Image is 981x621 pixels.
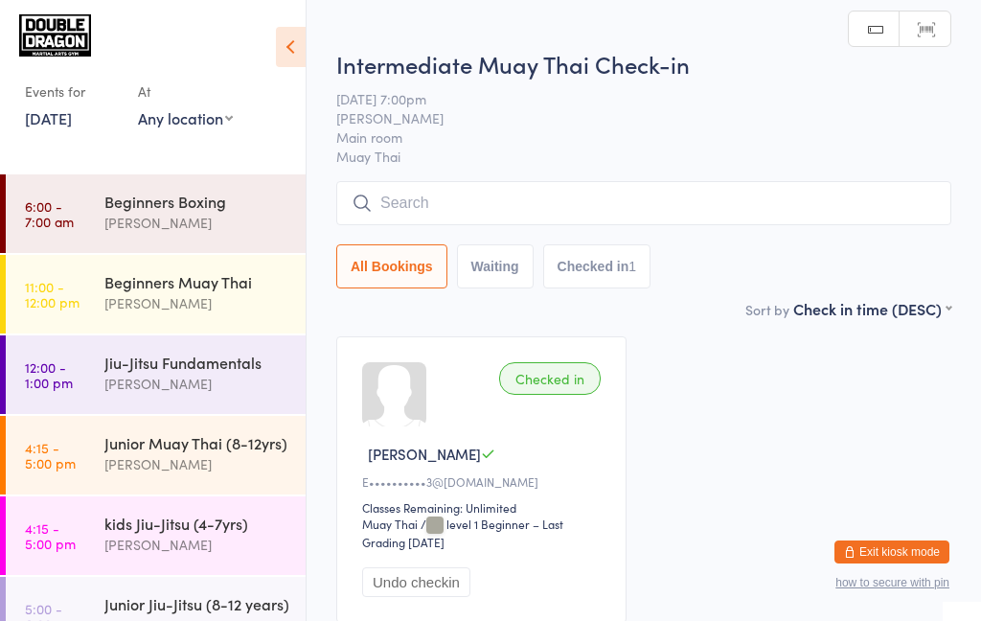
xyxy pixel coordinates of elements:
[362,473,606,490] div: E••••••••••3@[DOMAIN_NAME]
[104,212,289,234] div: [PERSON_NAME]
[362,499,606,516] div: Classes Remaining: Unlimited
[138,76,233,107] div: At
[336,244,447,288] button: All Bookings
[104,432,289,453] div: Junior Muay Thai (8-12yrs)
[336,108,922,127] span: [PERSON_NAME]
[25,107,72,128] a: [DATE]
[25,359,73,390] time: 12:00 - 1:00 pm
[104,593,289,614] div: Junior Jiu-Jitsu (8-12 years)
[628,259,636,274] div: 1
[336,127,922,147] span: Main room
[25,520,76,551] time: 4:15 - 5:00 pm
[104,453,289,475] div: [PERSON_NAME]
[104,373,289,395] div: [PERSON_NAME]
[104,513,289,534] div: kids Jiu-Jitsu (4-7yrs)
[6,335,306,414] a: 12:00 -1:00 pmJiu-Jitsu Fundamentals[PERSON_NAME]
[6,496,306,575] a: 4:15 -5:00 pmkids Jiu-Jitsu (4-7yrs)[PERSON_NAME]
[104,271,289,292] div: Beginners Muay Thai
[336,89,922,108] span: [DATE] 7:00pm
[104,534,289,556] div: [PERSON_NAME]
[25,76,119,107] div: Events for
[362,516,563,550] span: / level 1 Beginner – Last Grading [DATE]
[835,576,949,589] button: how to secure with pin
[745,300,789,319] label: Sort by
[6,416,306,494] a: 4:15 -5:00 pmJunior Muay Thai (8-12yrs)[PERSON_NAME]
[457,244,534,288] button: Waiting
[336,48,951,80] h2: Intermediate Muay Thai Check-in
[834,540,949,563] button: Exit kiosk mode
[368,444,481,464] span: [PERSON_NAME]
[104,292,289,314] div: [PERSON_NAME]
[104,352,289,373] div: Jiu-Jitsu Fundamentals
[336,181,951,225] input: Search
[25,440,76,471] time: 4:15 - 5:00 pm
[6,255,306,333] a: 11:00 -12:00 pmBeginners Muay Thai[PERSON_NAME]
[336,147,951,166] span: Muay Thai
[138,107,233,128] div: Any location
[362,516,418,532] div: Muay Thai
[25,279,80,310] time: 11:00 - 12:00 pm
[543,244,651,288] button: Checked in1
[793,298,951,319] div: Check in time (DESC)
[6,174,306,253] a: 6:00 -7:00 amBeginners Boxing[PERSON_NAME]
[25,198,74,229] time: 6:00 - 7:00 am
[499,362,601,395] div: Checked in
[362,567,470,597] button: Undo checkin
[104,191,289,212] div: Beginners Boxing
[19,14,91,57] img: Double Dragon Gym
